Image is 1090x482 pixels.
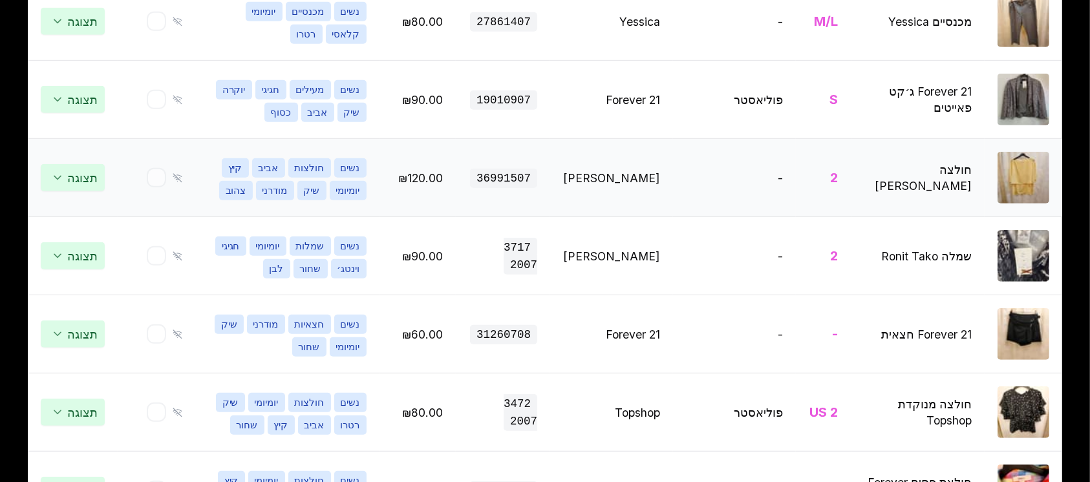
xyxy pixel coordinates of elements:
[337,103,367,122] span: שיק
[402,406,443,419] span: Edit price
[334,158,367,178] span: נשים
[334,236,367,256] span: נשים
[673,373,796,452] td: פוליאסטר
[330,181,367,200] span: יומיומי
[796,139,851,217] td: 2
[301,103,334,122] span: אביב
[330,337,367,357] span: יומיומי
[504,394,537,431] span: 3472 2007
[998,230,1049,282] img: שמלה Ronit Tako
[222,158,249,178] span: קיץ
[334,2,367,21] span: נשים
[851,61,985,139] td: Forever 21 ג׳קט פאייטים
[246,2,283,21] span: יומיומי
[41,242,105,269] span: Change status
[41,86,105,113] span: Change status
[851,217,985,295] td: שמלה Ronit Tako
[219,181,253,200] span: צהוב
[470,169,537,188] span: 36991507
[851,373,985,452] td: חולצה מנוקדת Topshop
[248,393,285,412] span: יומיומי
[402,249,443,263] span: Edit price
[470,325,537,344] span: 31260708
[504,238,537,275] span: 3717 2007
[334,393,367,412] span: נשים
[41,399,105,426] span: Change status
[247,315,285,334] span: מודרני
[470,90,537,110] span: 19010907
[673,217,796,295] td: -
[851,295,985,373] td: Forever 21 חצאית
[216,393,245,412] span: שיק
[288,315,331,334] span: חצאיות
[290,80,331,100] span: מעילים
[41,164,105,191] span: Change status
[550,373,673,452] td: Topshop
[334,415,367,435] span: רטרו
[398,171,443,185] span: Edit price
[268,415,295,435] span: קיץ
[250,236,286,256] span: יומיומי
[550,139,673,217] td: [PERSON_NAME]
[673,139,796,217] td: -
[402,93,443,107] span: Edit price
[550,295,673,373] td: Forever 21
[294,259,328,278] span: שחור
[998,308,1049,360] img: Forever 21 חצאית
[673,61,796,139] td: פוליאסטר
[264,103,298,122] span: כסוף
[288,393,331,412] span: חולצות
[851,139,985,217] td: חולצה [PERSON_NAME]
[470,12,537,32] span: 27861407
[402,328,443,341] span: Edit price
[216,80,252,100] span: יוקרה
[252,158,285,178] span: אביב
[796,217,851,295] td: 2
[298,415,331,435] span: אביב
[41,320,105,348] span: Change status
[326,25,367,44] span: קלאסי
[256,181,294,200] span: מודרני
[998,74,1049,125] img: Forever 21 ג׳קט פאייטים
[41,8,105,35] span: Change status
[796,61,851,139] td: S
[263,259,290,278] span: לבן
[796,373,851,452] td: US 2
[292,337,326,357] span: שחור
[286,2,331,21] span: מכנסיים
[331,259,367,278] span: וינטג׳
[550,217,673,295] td: [PERSON_NAME]
[334,315,367,334] span: נשים
[288,158,331,178] span: חולצות
[297,181,326,200] span: שיק
[215,236,246,256] span: חגיגי
[550,61,673,139] td: Forever 21
[334,80,367,100] span: נשים
[998,386,1049,438] img: חולצה מנוקדת Topshop
[215,315,244,334] span: שיק
[255,80,286,100] span: חגיגי
[998,152,1049,204] img: חולצה Lenny B.
[290,25,323,44] span: רטרו
[673,295,796,373] td: -
[230,415,264,435] span: שחור
[402,15,443,28] span: Edit price
[796,295,851,373] td: -
[290,236,331,256] span: שמלות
